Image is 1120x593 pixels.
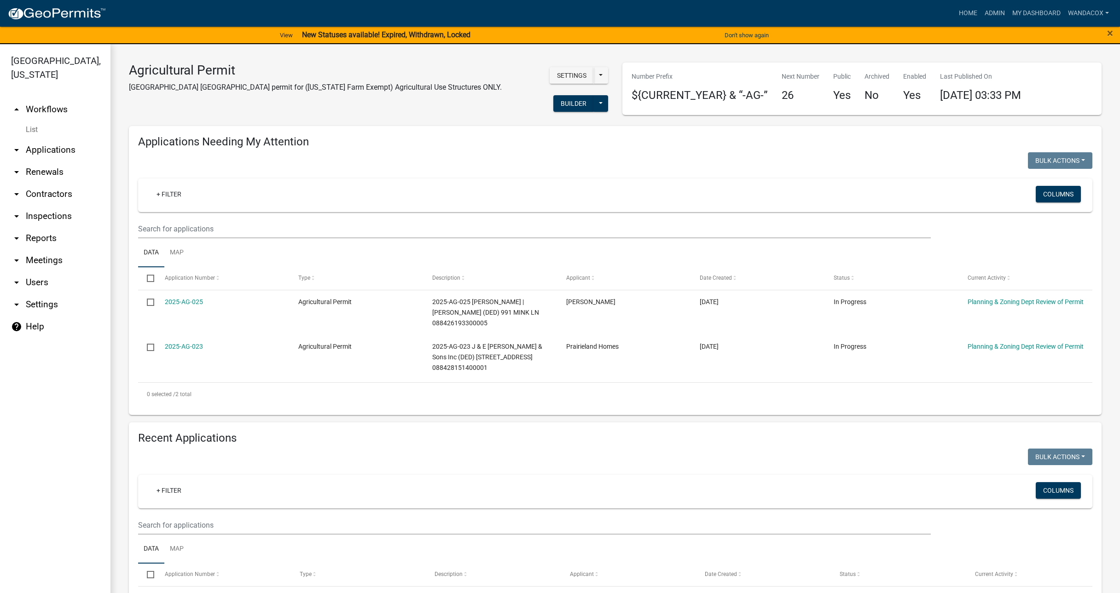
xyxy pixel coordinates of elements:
datatable-header-cell: Status [825,267,959,289]
h4: Yes [833,89,851,102]
i: help [11,321,22,332]
h4: Applications Needing My Attention [138,135,1092,149]
datatable-header-cell: Status [831,564,966,586]
span: Status [840,571,856,577]
span: 2025-AG-023 J & E Heineman & Sons Inc (DED) 831 E AVE 088428151400001 [432,343,542,371]
datatable-header-cell: Type [290,267,424,289]
button: Builder [553,95,594,112]
span: In Progress [834,343,866,350]
a: + Filter [149,186,189,202]
i: arrow_drop_down [11,167,22,178]
div: 2 total [138,383,1092,406]
datatable-header-cell: Current Activity [966,564,1101,586]
i: arrow_drop_down [11,144,22,155]
span: Status [834,275,850,281]
i: arrow_drop_down [11,189,22,200]
a: Admin [981,5,1009,22]
span: Agricultural Permit [298,298,352,305]
a: Planning & Zoning Dept Review of Permit [968,343,1084,350]
span: × [1107,27,1113,40]
h4: Yes [903,89,926,102]
strong: New Statuses available! Expired, Withdrawn, Locked [302,30,470,39]
datatable-header-cell: Application Number [156,564,290,586]
input: Search for applications [138,219,931,238]
span: Type [300,571,312,577]
p: [GEOGRAPHIC_DATA] [GEOGRAPHIC_DATA] permit for ([US_STATE] Farm Exempt) Agricultural Use Structur... [129,82,502,93]
span: 08/18/2025 [700,343,719,350]
span: Applicant [570,571,594,577]
p: Number Prefix [632,72,768,81]
datatable-header-cell: Description [426,564,561,586]
h4: Recent Applications [138,432,1092,445]
h3: Agricultural Permit [129,63,502,78]
span: Date Created [705,571,737,577]
span: Description [432,275,460,281]
h4: 26 [782,89,819,102]
p: Archived [865,72,889,81]
a: Home [955,5,981,22]
a: 2025-AG-025 [165,298,203,305]
a: WandaCox [1064,5,1113,22]
i: arrow_drop_down [11,299,22,310]
p: Next Number [782,72,819,81]
a: Map [164,238,189,268]
h4: No [865,89,889,102]
span: Agricultural Permit [298,343,352,350]
span: 08/19/2025 [700,298,719,305]
span: Description [435,571,463,577]
datatable-header-cell: Applicant [561,564,696,586]
input: Search for applications [138,516,931,535]
span: Prairieland Homes [566,343,619,350]
a: 2025-AG-023 [165,343,203,350]
button: Bulk Actions [1028,152,1092,169]
span: 2025-AG-025 Anderson, Jeremy | Anderson, Rachel (DED) 991 MINK LN 088426193300005 [432,298,539,327]
a: My Dashboard [1009,5,1064,22]
datatable-header-cell: Date Created [691,267,825,289]
a: View [276,28,296,43]
span: Type [298,275,310,281]
button: Columns [1036,482,1081,499]
i: arrow_drop_down [11,255,22,266]
p: Public [833,72,851,81]
span: [DATE] 03:33 PM [940,89,1021,102]
i: arrow_drop_down [11,277,22,288]
datatable-header-cell: Applicant [557,267,691,289]
p: Last Published On [940,72,1021,81]
a: Data [138,238,164,268]
datatable-header-cell: Description [424,267,557,289]
span: Date Created [700,275,732,281]
a: + Filter [149,482,189,499]
button: Columns [1036,186,1081,202]
i: arrow_drop_down [11,211,22,222]
datatable-header-cell: Type [291,564,426,586]
span: Applicant [566,275,590,281]
span: Current Activity [975,571,1013,577]
i: arrow_drop_down [11,233,22,244]
button: Don't show again [721,28,772,43]
datatable-header-cell: Current Activity [958,267,1092,289]
p: Enabled [903,72,926,81]
a: Planning & Zoning Dept Review of Permit [968,298,1084,305]
button: Settings [550,67,594,84]
datatable-header-cell: Select [138,267,156,289]
button: Bulk Actions [1028,449,1092,465]
datatable-header-cell: Application Number [156,267,290,289]
datatable-header-cell: Select [138,564,156,586]
i: arrow_drop_up [11,104,22,115]
span: Application Number [165,275,215,281]
button: Close [1107,28,1113,39]
a: Map [164,535,189,564]
span: Current Activity [968,275,1006,281]
span: 0 selected / [147,391,175,397]
span: In Progress [834,298,866,305]
datatable-header-cell: Date Created [696,564,831,586]
a: Data [138,535,164,564]
span: Jeremy Anderson [566,298,615,305]
h4: ${CURRENT_YEAR} & “-AG-” [632,89,768,102]
span: Application Number [165,571,215,577]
